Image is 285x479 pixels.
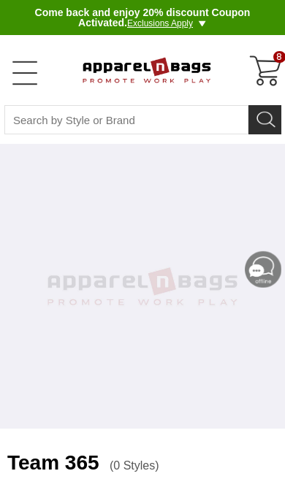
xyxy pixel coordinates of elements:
a: Open Left Menu [10,58,39,88]
img: ApparelnBags.com Official Website [53,46,211,93]
button: Search [248,105,281,134]
a: Exclusions Apply [127,18,193,28]
input: Search By Style or Brand [4,105,248,134]
img: Chat-Offline-Icon-Mobile [245,251,281,288]
img: search icon [255,107,277,129]
a: 8 [246,54,281,89]
a: ApparelnBags [53,46,219,96]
